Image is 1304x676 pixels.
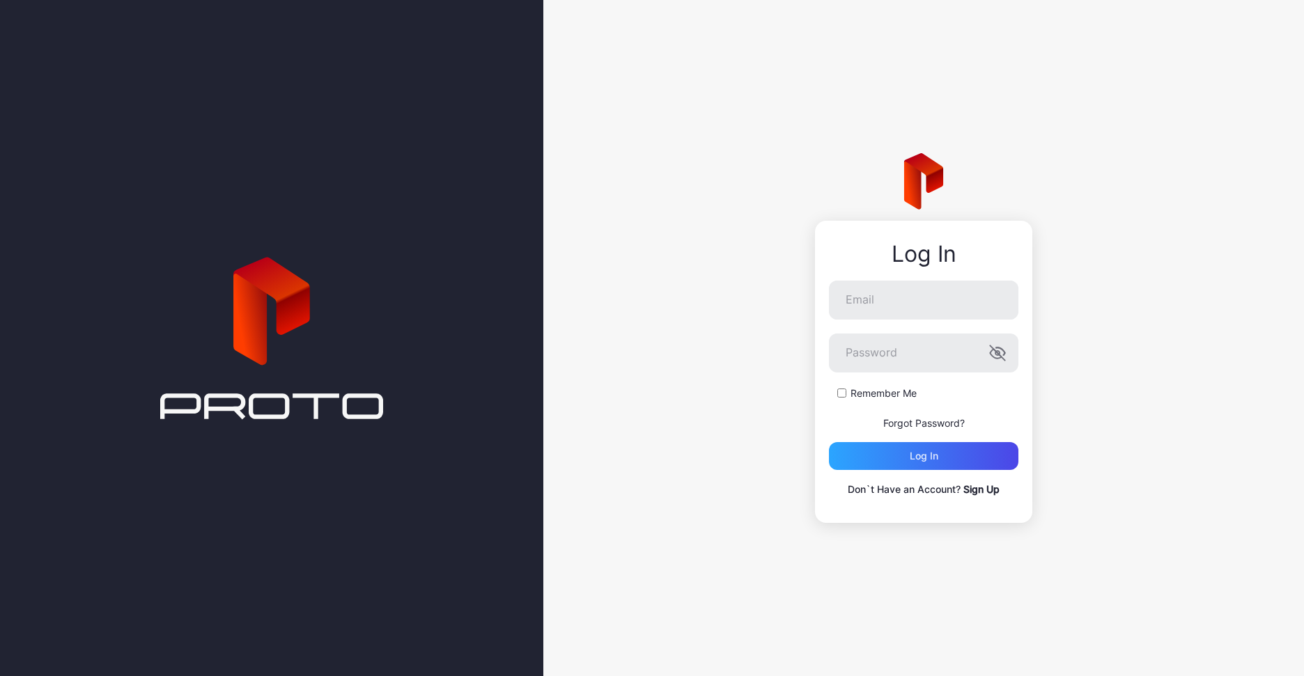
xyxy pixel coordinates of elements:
input: Email [829,281,1018,320]
label: Remember Me [851,386,917,400]
div: Log in [910,450,938,462]
button: Password [989,345,1006,361]
button: Log in [829,442,1018,470]
a: Sign Up [963,483,1000,495]
a: Forgot Password? [883,417,965,429]
input: Password [829,333,1018,372]
p: Don`t Have an Account? [829,481,1018,498]
div: Log In [829,242,1018,267]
